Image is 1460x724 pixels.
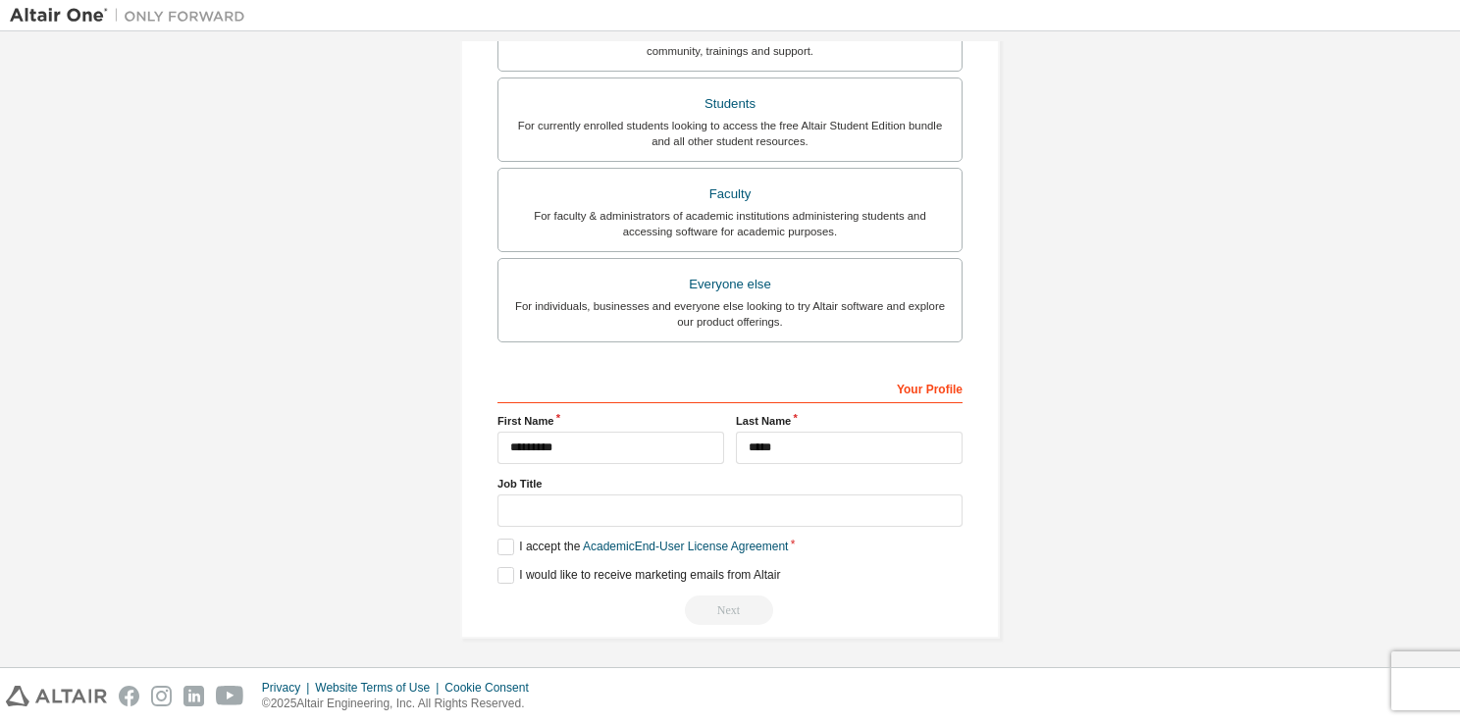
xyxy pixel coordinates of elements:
[510,90,950,118] div: Students
[510,181,950,208] div: Faculty
[262,696,541,712] p: © 2025 Altair Engineering, Inc. All Rights Reserved.
[583,540,788,553] a: Academic End-User License Agreement
[510,271,950,298] div: Everyone else
[497,539,788,555] label: I accept the
[497,476,963,491] label: Job Title
[510,27,950,59] div: For existing customers looking to access software downloads, HPC resources, community, trainings ...
[183,686,204,706] img: linkedin.svg
[510,208,950,239] div: For faculty & administrators of academic institutions administering students and accessing softwa...
[119,686,139,706] img: facebook.svg
[315,680,444,696] div: Website Terms of Use
[262,680,315,696] div: Privacy
[444,680,540,696] div: Cookie Consent
[151,686,172,706] img: instagram.svg
[497,413,724,429] label: First Name
[216,686,244,706] img: youtube.svg
[510,298,950,330] div: For individuals, businesses and everyone else looking to try Altair software and explore our prod...
[497,372,963,403] div: Your Profile
[497,567,780,584] label: I would like to receive marketing emails from Altair
[736,413,963,429] label: Last Name
[10,6,255,26] img: Altair One
[6,686,107,706] img: altair_logo.svg
[497,595,963,625] div: Please wait while checking email ...
[510,118,950,149] div: For currently enrolled students looking to access the free Altair Student Edition bundle and all ...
